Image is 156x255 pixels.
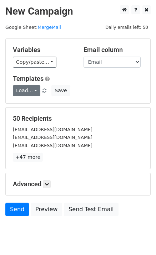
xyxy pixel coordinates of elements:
[13,75,44,82] a: Templates
[37,25,61,30] a: MergeMail
[13,153,43,162] a: +47 more
[13,115,143,123] h5: 50 Recipients
[64,203,118,216] a: Send Test Email
[84,46,144,54] h5: Email column
[13,180,143,188] h5: Advanced
[13,85,40,96] a: Load...
[5,25,61,30] small: Google Sheet:
[120,221,156,255] iframe: Chat Widget
[13,135,92,140] small: [EMAIL_ADDRESS][DOMAIN_NAME]
[103,24,151,31] span: Daily emails left: 50
[103,25,151,30] a: Daily emails left: 50
[13,57,56,68] a: Copy/paste...
[13,127,92,132] small: [EMAIL_ADDRESS][DOMAIN_NAME]
[31,203,62,216] a: Preview
[51,85,70,96] button: Save
[13,143,92,148] small: [EMAIL_ADDRESS][DOMAIN_NAME]
[5,5,151,17] h2: New Campaign
[13,46,73,54] h5: Variables
[5,203,29,216] a: Send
